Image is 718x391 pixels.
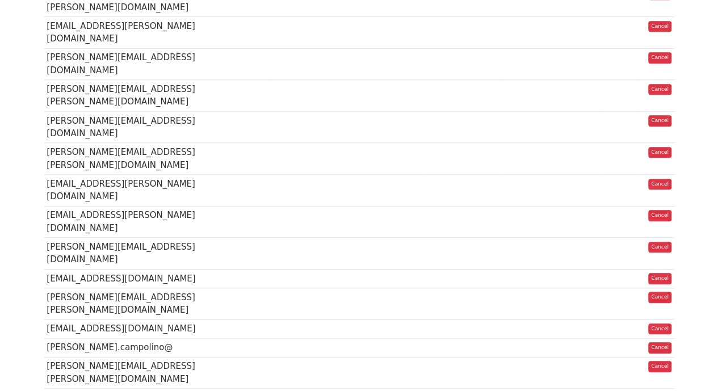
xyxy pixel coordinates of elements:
[44,111,217,143] td: [PERSON_NAME][EMAIL_ADDRESS][DOMAIN_NAME]
[44,17,217,49] td: [EMAIL_ADDRESS][PERSON_NAME][DOMAIN_NAME]
[648,179,671,190] a: Cancel
[44,238,217,270] td: [PERSON_NAME][EMAIL_ADDRESS][DOMAIN_NAME]
[44,269,217,288] td: [EMAIL_ADDRESS][DOMAIN_NAME]
[44,143,217,175] td: [PERSON_NAME][EMAIL_ADDRESS][PERSON_NAME][DOMAIN_NAME]
[648,273,671,284] a: Cancel
[648,361,671,372] a: Cancel
[648,242,671,253] a: Cancel
[648,115,671,127] a: Cancel
[44,80,217,112] td: [PERSON_NAME][EMAIL_ADDRESS][PERSON_NAME][DOMAIN_NAME]
[648,52,671,64] a: Cancel
[648,210,671,221] a: Cancel
[44,174,217,206] td: [EMAIL_ADDRESS][PERSON_NAME][DOMAIN_NAME]
[648,21,671,32] a: Cancel
[648,292,671,303] a: Cancel
[648,323,671,335] a: Cancel
[648,84,671,95] a: Cancel
[648,147,671,158] a: Cancel
[44,319,217,338] td: [EMAIL_ADDRESS][DOMAIN_NAME]
[44,288,217,319] td: [PERSON_NAME][EMAIL_ADDRESS][PERSON_NAME][DOMAIN_NAME]
[44,48,217,80] td: [PERSON_NAME][EMAIL_ADDRESS][DOMAIN_NAME]
[44,338,217,357] td: [PERSON_NAME].campolino@
[44,206,217,238] td: [EMAIL_ADDRESS][PERSON_NAME][DOMAIN_NAME]
[44,357,217,389] td: [PERSON_NAME][EMAIL_ADDRESS][PERSON_NAME][DOMAIN_NAME]
[648,342,671,354] a: Cancel
[661,337,718,391] iframe: Chat Widget
[661,337,718,391] div: Widget de chat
